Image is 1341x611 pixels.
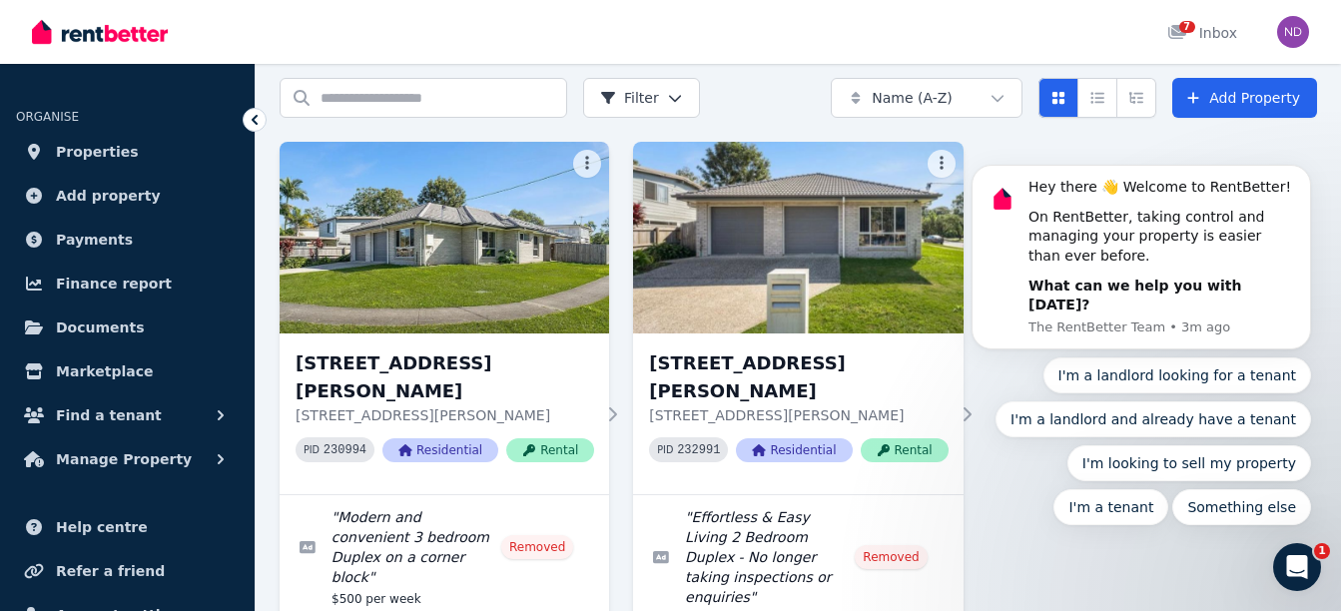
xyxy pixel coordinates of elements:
[56,515,148,539] span: Help centre
[649,349,948,405] h3: [STREET_ADDRESS][PERSON_NAME]
[56,403,162,427] span: Find a tenant
[736,438,852,462] span: Residential
[56,315,145,339] span: Documents
[56,184,161,208] span: Add property
[280,142,609,494] a: 1/73 Lynelle Street, Marsden[STREET_ADDRESS][PERSON_NAME][STREET_ADDRESS][PERSON_NAME]PID 230994R...
[56,359,153,383] span: Marketplace
[16,220,239,260] a: Payments
[16,551,239,591] a: Refer a friend
[583,78,700,118] button: Filter
[600,88,659,108] span: Filter
[382,438,498,462] span: Residential
[677,443,720,457] code: 232991
[56,272,172,296] span: Finance report
[56,447,192,471] span: Manage Property
[16,351,239,391] a: Marketplace
[32,17,168,47] img: RentBetter
[280,142,609,333] img: 1/73 Lynelle Street, Marsden
[1314,543,1330,559] span: 1
[16,264,239,304] a: Finance report
[872,88,953,108] span: Name (A-Z)
[16,307,239,347] a: Documents
[861,438,949,462] span: Rental
[296,349,594,405] h3: [STREET_ADDRESS][PERSON_NAME]
[16,176,239,216] a: Add property
[296,405,594,425] p: [STREET_ADDRESS][PERSON_NAME]
[657,444,673,455] small: PID
[633,142,963,494] a: 2/73 Lynelle Street, Marsden[STREET_ADDRESS][PERSON_NAME][STREET_ADDRESS][PERSON_NAME]PID 232991R...
[649,405,948,425] p: [STREET_ADDRESS][PERSON_NAME]
[56,140,139,164] span: Properties
[16,507,239,547] a: Help centre
[831,78,1022,118] button: Name (A-Z)
[16,110,79,124] span: ORGANISE
[56,559,165,583] span: Refer a friend
[324,443,366,457] code: 230994
[16,439,239,479] button: Manage Property
[16,132,239,172] a: Properties
[1273,543,1321,591] iframe: Intercom live chat
[506,438,594,462] span: Rental
[633,142,963,333] img: 2/73 Lynelle Street, Marsden
[56,228,133,252] span: Payments
[16,395,239,435] button: Find a tenant
[304,444,320,455] small: PID
[928,150,956,178] button: More options
[573,150,601,178] button: More options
